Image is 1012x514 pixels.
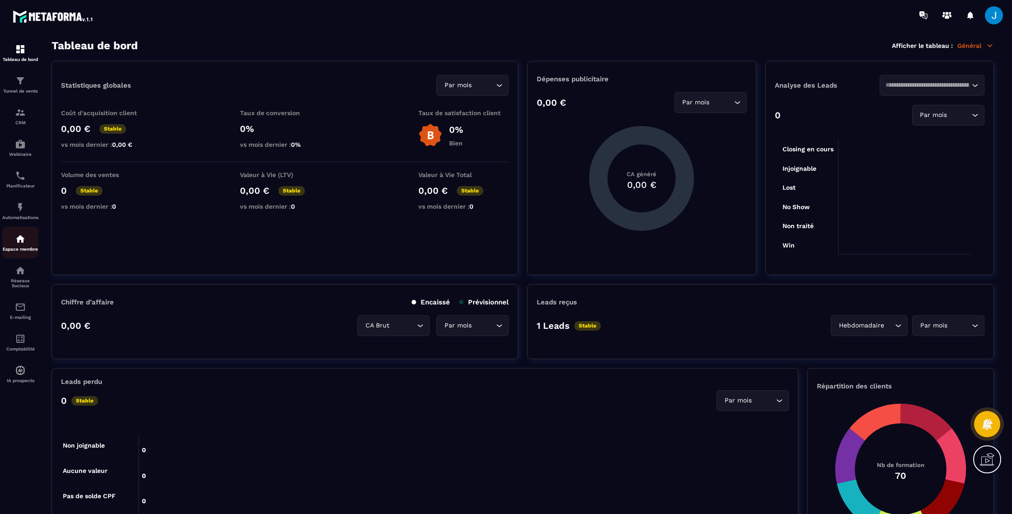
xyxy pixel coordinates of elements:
p: Stable [457,186,483,196]
p: Bien [449,140,463,147]
p: Webinaire [2,152,38,157]
p: Stable [71,396,98,406]
tspan: Non traité [782,222,813,229]
p: vs mois dernier : [418,203,509,210]
p: Stable [278,186,305,196]
img: email [15,302,26,313]
span: 0% [291,141,301,148]
a: formationformationTableau de bord [2,37,38,69]
img: automations [15,139,26,150]
p: Comptabilité [2,346,38,351]
p: 1 Leads [537,320,570,331]
span: Par mois [918,110,949,120]
p: Volume des ventes [61,171,151,178]
p: Tunnel de vente [2,89,38,93]
a: automationsautomationsWebinaire [2,132,38,164]
input: Search for option [391,321,415,331]
span: Par mois [442,321,473,331]
p: Taux de conversion [240,109,330,117]
img: formation [15,44,26,55]
tspan: Lost [782,184,795,191]
p: Planificateur [2,183,38,188]
a: automationsautomationsAutomatisations [2,195,38,227]
div: Search for option [717,390,789,411]
p: Prévisionnel [459,298,509,306]
p: Taux de satisfaction client [418,109,509,117]
p: 0,00 € [240,185,269,196]
input: Search for option [885,80,970,90]
p: vs mois dernier : [61,141,151,148]
img: social-network [15,265,26,276]
div: Search for option [912,315,984,336]
p: Général [957,42,994,50]
p: CRM [2,120,38,125]
input: Search for option [886,321,893,331]
p: 0,00 € [418,185,448,196]
img: logo [13,8,94,24]
p: Chiffre d’affaire [61,298,114,306]
p: E-mailing [2,315,38,320]
div: Search for option [675,92,747,113]
img: formation [15,75,26,86]
p: Automatisations [2,215,38,220]
p: Stable [574,321,601,331]
p: Stable [76,186,103,196]
input: Search for option [712,98,732,107]
p: 0,00 € [61,320,90,331]
p: Espace membre [2,247,38,252]
a: schedulerschedulerPlanificateur [2,164,38,195]
tspan: Aucune valeur [63,467,108,474]
div: Search for option [436,75,509,96]
input: Search for option [473,321,494,331]
p: Analyse des Leads [775,81,880,89]
p: Stable [99,124,126,134]
p: 0% [449,124,463,135]
tspan: No Show [782,203,810,210]
p: Valeur à Vie (LTV) [240,171,330,178]
span: Par mois [442,80,473,90]
div: Search for option [357,315,430,336]
p: Dépenses publicitaire [537,75,746,83]
img: accountant [15,333,26,344]
p: 0 [61,395,67,406]
tspan: Pas de solde CPF [63,492,116,500]
a: automationsautomationsEspace membre [2,227,38,258]
span: 0 [291,203,295,210]
h3: Tableau de bord [52,39,138,52]
p: IA prospects [2,378,38,383]
div: Search for option [436,315,509,336]
img: formation [15,107,26,118]
p: vs mois dernier : [240,203,330,210]
p: Leads reçus [537,298,577,306]
p: Leads perdu [61,378,102,386]
div: Search for option [912,105,984,126]
input: Search for option [473,80,494,90]
input: Search for option [949,321,970,331]
tspan: Closing en cours [782,145,833,153]
p: Statistiques globales [61,81,131,89]
input: Search for option [754,396,774,406]
img: scheduler [15,170,26,181]
p: Encaissé [412,298,450,306]
p: 0 [775,110,781,121]
span: 0,00 € [112,141,132,148]
img: b-badge-o.b3b20ee6.svg [418,123,442,147]
p: Valeur à Vie Total [418,171,509,178]
span: 0 [469,203,473,210]
span: Par mois [680,98,712,107]
a: emailemailE-mailing [2,295,38,327]
a: formationformationCRM [2,100,38,132]
tspan: Win [782,242,794,249]
span: Par mois [918,321,949,331]
img: automations [15,202,26,213]
div: Search for option [831,315,908,336]
span: Par mois [722,396,754,406]
tspan: Injoignable [782,165,816,173]
tspan: Non joignable [63,442,105,449]
p: Réseaux Sociaux [2,278,38,288]
img: automations [15,234,26,244]
span: CA Brut [363,321,391,331]
a: accountantaccountantComptabilité [2,327,38,358]
p: 0% [240,123,330,134]
p: Tableau de bord [2,57,38,62]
